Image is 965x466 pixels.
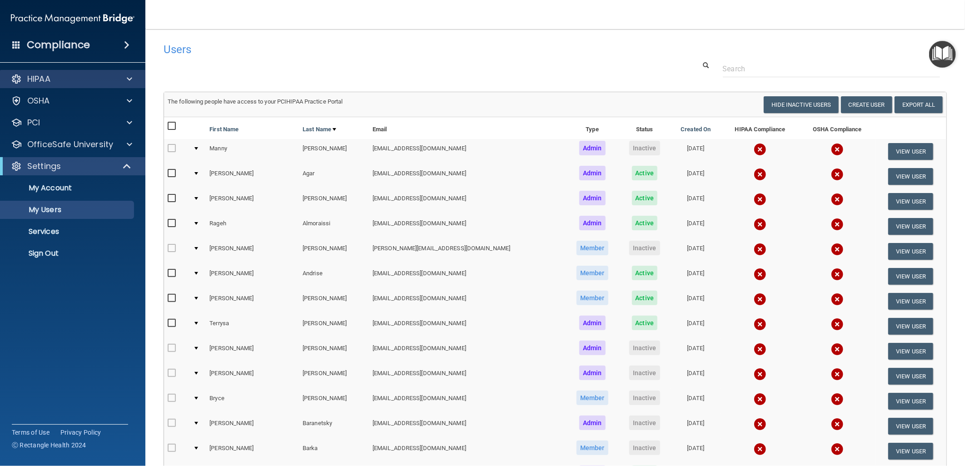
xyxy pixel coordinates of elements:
img: cross.ca9f0e7f.svg [831,143,844,156]
span: Admin [579,341,606,355]
img: cross.ca9f0e7f.svg [831,443,844,456]
button: View User [888,168,933,185]
span: Active [632,266,658,280]
p: OfficeSafe University [27,139,113,150]
button: Create User [841,96,892,113]
img: cross.ca9f0e7f.svg [754,343,766,356]
td: [EMAIL_ADDRESS][DOMAIN_NAME] [369,214,566,239]
span: Admin [579,416,606,430]
td: [PERSON_NAME] [299,239,369,264]
td: [PERSON_NAME] [206,289,299,314]
h4: Compliance [27,39,90,51]
td: [DATE] [671,289,721,314]
td: [EMAIL_ADDRESS][DOMAIN_NAME] [369,364,566,389]
span: Active [632,191,658,205]
span: Ⓒ Rectangle Health 2024 [12,441,86,450]
a: PCI [11,117,132,128]
td: [PERSON_NAME] [206,189,299,214]
img: cross.ca9f0e7f.svg [754,218,766,231]
td: [EMAIL_ADDRESS][DOMAIN_NAME] [369,314,566,339]
p: Sign Out [6,249,130,258]
span: Inactive [629,391,660,405]
td: [EMAIL_ADDRESS][DOMAIN_NAME] [369,164,566,189]
a: Export All [895,96,943,113]
td: [DATE] [671,164,721,189]
a: HIPAA [11,74,132,84]
th: Email [369,117,566,139]
span: Active [632,316,658,330]
img: cross.ca9f0e7f.svg [754,193,766,206]
span: Inactive [629,416,660,430]
td: [DATE] [671,264,721,289]
span: Admin [579,166,606,180]
td: [EMAIL_ADDRESS][DOMAIN_NAME] [369,439,566,464]
span: Inactive [629,366,660,380]
span: Active [632,216,658,230]
img: cross.ca9f0e7f.svg [831,418,844,431]
td: [PERSON_NAME] [206,239,299,264]
input: Search [723,60,940,77]
th: Type [566,117,619,139]
button: View User [888,143,933,160]
p: OSHA [27,95,50,106]
img: cross.ca9f0e7f.svg [831,218,844,231]
td: [PERSON_NAME] [206,164,299,189]
td: Rageh [206,214,299,239]
a: First Name [209,124,239,135]
a: Settings [11,161,132,172]
img: cross.ca9f0e7f.svg [754,443,766,456]
td: [DATE] [671,414,721,439]
img: cross.ca9f0e7f.svg [831,393,844,406]
td: [PERSON_NAME] [206,339,299,364]
td: [PERSON_NAME] [299,314,369,339]
th: HIPAA Compliance [721,117,799,139]
span: Admin [579,316,606,330]
td: [EMAIL_ADDRESS][DOMAIN_NAME] [369,289,566,314]
img: cross.ca9f0e7f.svg [754,268,766,281]
img: cross.ca9f0e7f.svg [754,393,766,406]
img: cross.ca9f0e7f.svg [831,193,844,206]
button: View User [888,193,933,210]
td: [PERSON_NAME] [299,389,369,414]
span: Member [577,391,608,405]
a: OSHA [11,95,132,106]
td: [PERSON_NAME] [206,264,299,289]
img: cross.ca9f0e7f.svg [754,243,766,256]
button: View User [888,368,933,385]
button: Open Resource Center [929,41,956,68]
td: [PERSON_NAME] [206,439,299,464]
td: Bryce [206,389,299,414]
span: Inactive [629,141,660,155]
img: cross.ca9f0e7f.svg [831,318,844,331]
td: [DATE] [671,389,721,414]
td: [PERSON_NAME] [299,364,369,389]
td: [EMAIL_ADDRESS][DOMAIN_NAME] [369,339,566,364]
button: View User [888,243,933,260]
a: Created On [681,124,711,135]
td: [DATE] [671,314,721,339]
img: cross.ca9f0e7f.svg [831,268,844,281]
a: Terms of Use [12,428,50,437]
button: View User [888,293,933,310]
td: Agar [299,164,369,189]
p: Services [6,227,130,236]
span: Inactive [629,241,660,255]
td: [EMAIL_ADDRESS][DOMAIN_NAME] [369,414,566,439]
span: Inactive [629,341,660,355]
button: View User [888,393,933,410]
p: Settings [27,161,61,172]
span: Member [577,291,608,305]
td: [PERSON_NAME] [299,339,369,364]
span: Active [632,166,658,180]
td: [PERSON_NAME] [299,139,369,164]
button: View User [888,318,933,335]
img: cross.ca9f0e7f.svg [754,168,766,181]
span: Admin [579,216,606,230]
td: [PERSON_NAME] [299,189,369,214]
span: Active [632,291,658,305]
img: cross.ca9f0e7f.svg [831,243,844,256]
td: Terrysa [206,314,299,339]
button: View User [888,268,933,285]
span: Admin [579,141,606,155]
td: [EMAIL_ADDRESS][DOMAIN_NAME] [369,264,566,289]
